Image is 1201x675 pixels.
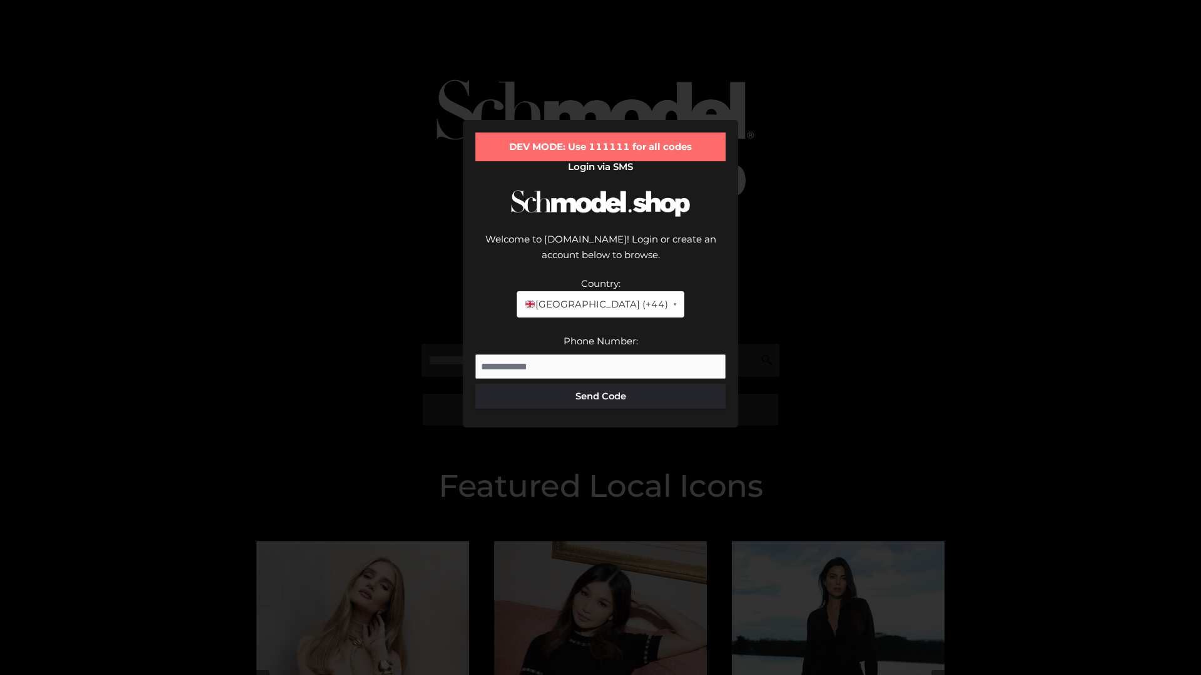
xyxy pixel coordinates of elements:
div: Welcome to [DOMAIN_NAME]! Login or create an account below to browse. [475,231,726,276]
img: 🇬🇧 [525,299,535,309]
label: Phone Number: [564,335,638,347]
div: DEV MODE: Use 111111 for all codes [475,132,726,161]
button: Send Code [475,384,726,409]
h2: Login via SMS [475,161,726,172]
img: Schmodel Logo [507,179,694,228]
label: Country: [581,277,621,289]
span: [GEOGRAPHIC_DATA] (+44) [524,296,667,312]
